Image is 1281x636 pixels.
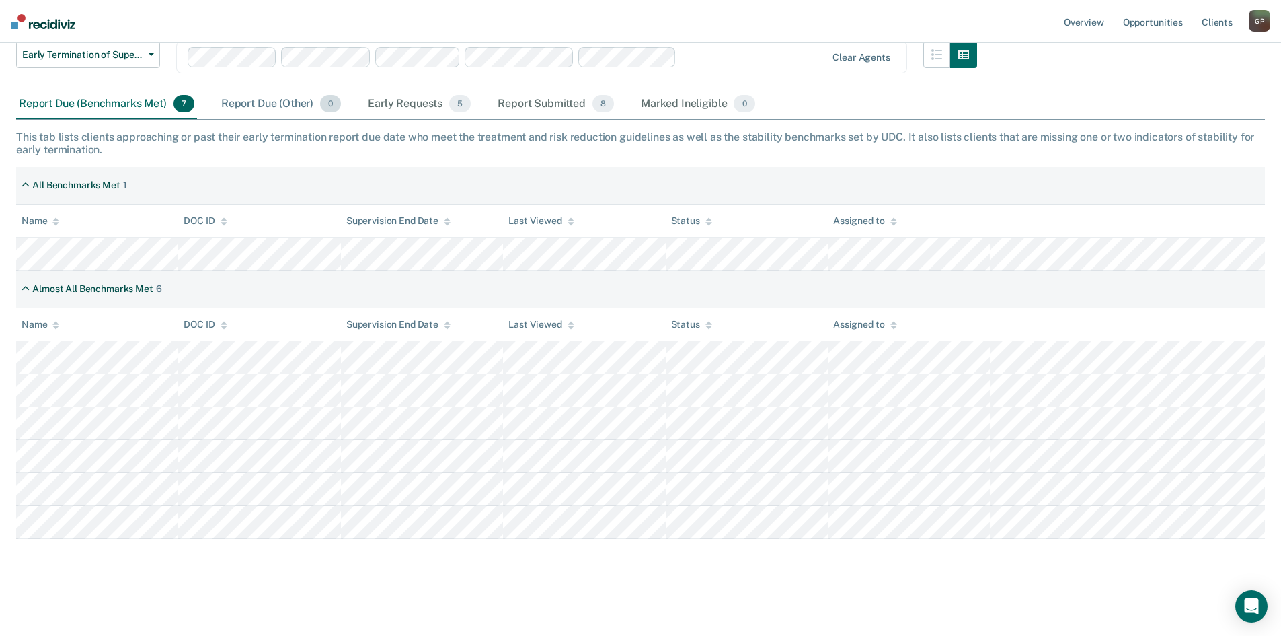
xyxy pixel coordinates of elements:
div: Assigned to [833,319,896,330]
div: 1 [123,180,127,191]
div: All Benchmarks Met [32,180,120,191]
div: Status [671,319,712,330]
div: DOC ID [184,215,227,227]
div: Supervision End Date [346,319,451,330]
span: 7 [173,95,194,112]
span: 8 [592,95,614,112]
img: Recidiviz [11,14,75,29]
div: Almost All Benchmarks Met [32,283,153,295]
div: Supervision End Date [346,215,451,227]
span: 5 [449,95,471,112]
div: Last Viewed [508,215,574,227]
div: DOC ID [184,319,227,330]
div: Clear agents [832,52,890,63]
div: Last Viewed [508,319,574,330]
div: Name [22,215,59,227]
div: Early Requests5 [365,90,473,119]
div: Report Due (Benchmarks Met)7 [16,90,197,119]
div: Report Submitted8 [495,90,617,119]
div: 6 [156,283,162,295]
div: All Benchmarks Met1 [16,174,132,197]
div: Almost All Benchmarks Met6 [16,278,167,300]
div: Status [671,215,712,227]
button: GP [1249,10,1270,32]
div: Report Due (Other)0 [219,90,344,119]
span: 0 [320,95,341,112]
div: This tab lists clients approaching or past their early termination report due date who meet the t... [16,131,1265,156]
div: Marked Ineligible0 [638,90,758,119]
div: Assigned to [833,215,896,227]
div: Open Intercom Messenger [1235,590,1268,623]
button: Early Termination of Supervision [16,41,160,68]
div: Name [22,319,59,330]
span: 0 [734,95,754,112]
span: Early Termination of Supervision [22,49,143,61]
div: G P [1249,10,1270,32]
